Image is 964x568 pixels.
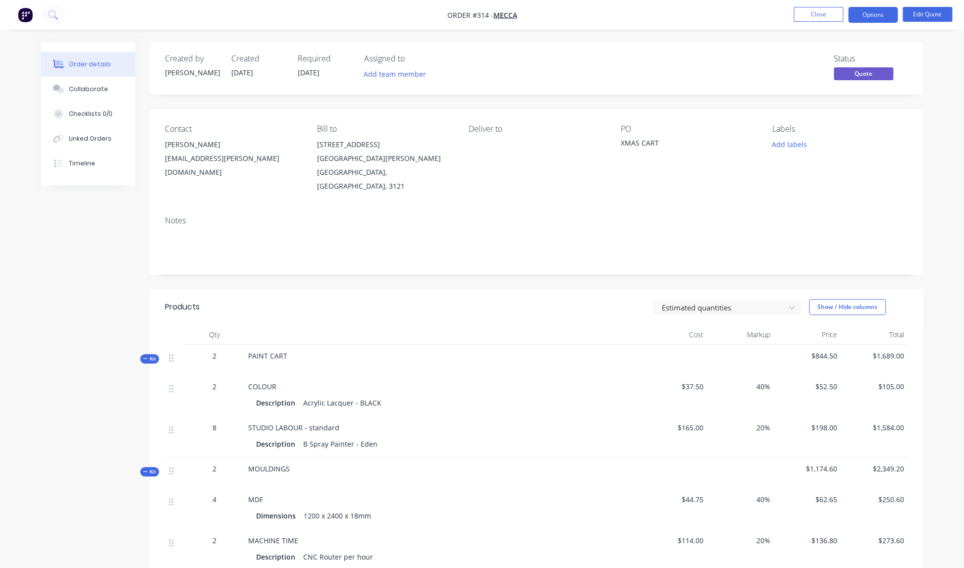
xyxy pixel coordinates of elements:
[845,351,904,361] span: $1,689.00
[711,422,770,433] span: 20%
[18,7,33,22] img: Factory
[298,54,352,63] div: Required
[834,67,893,80] span: Quote
[834,54,908,63] div: Status
[248,423,339,432] span: STUDIO LABOUR - standard
[231,68,253,77] span: [DATE]
[165,301,200,313] div: Products
[256,396,299,410] div: Description
[644,494,703,505] span: $44.75
[317,138,452,152] div: [STREET_ADDRESS]
[185,325,244,345] div: Qty
[364,67,431,81] button: Add team member
[256,509,300,523] div: Dimensions
[165,67,219,78] div: [PERSON_NAME]
[644,422,703,433] span: $165.00
[620,138,744,152] div: XMAS CART
[140,467,159,476] button: Kit
[317,138,452,193] div: [STREET_ADDRESS][GEOGRAPHIC_DATA][PERSON_NAME][GEOGRAPHIC_DATA], [GEOGRAPHIC_DATA], 3121
[248,351,287,361] span: PAINT CART
[41,126,135,151] button: Linked Orders
[299,437,381,451] div: B Spray Painter - Eden
[903,7,952,22] button: Edit Quote
[165,138,301,179] div: [PERSON_NAME][EMAIL_ADDRESS][PERSON_NAME][DOMAIN_NAME]
[772,124,908,134] div: Labels
[845,535,904,546] span: $273.60
[711,381,770,392] span: 40%
[299,396,385,410] div: Acrylic Lacquer - BLACK
[213,381,216,392] span: 2
[213,351,216,361] span: 2
[231,54,286,63] div: Created
[165,54,219,63] div: Created by
[69,60,111,69] div: Order details
[778,381,837,392] span: $52.50
[469,124,604,134] div: Deliver to
[778,464,837,474] span: $1,174.60
[447,10,493,20] span: Order #314 -
[41,52,135,77] button: Order details
[41,102,135,126] button: Checklists 0/0
[317,124,452,134] div: Bill to
[707,325,774,345] div: Markup
[299,550,377,564] div: CNC Router per hour
[165,152,301,179] div: [EMAIL_ADDRESS][PERSON_NAME][DOMAIN_NAME]
[711,494,770,505] span: 40%
[778,535,837,546] span: $136.80
[213,464,216,474] span: 2
[41,77,135,102] button: Collaborate
[213,494,216,505] span: 4
[69,109,112,118] div: Checklists 0/0
[644,381,703,392] span: $37.50
[143,355,156,362] span: Kit
[298,68,320,77] span: [DATE]
[165,138,301,152] div: [PERSON_NAME]
[41,151,135,176] button: Timeline
[778,494,837,505] span: $62.65
[300,509,375,523] div: 1200 x 2400 x 18mm
[794,7,843,22] button: Close
[845,494,904,505] span: $250.60
[317,152,452,193] div: [GEOGRAPHIC_DATA][PERSON_NAME][GEOGRAPHIC_DATA], [GEOGRAPHIC_DATA], 3121
[165,124,301,134] div: Contact
[711,535,770,546] span: 20%
[69,85,108,94] div: Collaborate
[213,535,216,546] span: 2
[69,159,95,168] div: Timeline
[256,437,299,451] div: Description
[165,216,908,225] div: Notes
[620,124,756,134] div: PO
[774,325,841,345] div: Price
[845,381,904,392] span: $105.00
[641,325,707,345] div: Cost
[493,10,517,20] a: MECCA
[248,464,290,473] span: MOULDINGS
[778,422,837,433] span: $198.00
[143,468,156,475] span: Kit
[213,422,216,433] span: 8
[644,535,703,546] span: $114.00
[248,495,263,504] span: MDF
[778,351,837,361] span: $844.50
[248,536,298,545] span: MACHINE TIME
[809,299,886,315] button: Show / Hide columns
[766,138,812,151] button: Add labels
[359,67,431,81] button: Add team member
[845,422,904,433] span: $1,584.00
[848,7,898,23] button: Options
[248,382,276,391] span: COLOUR
[256,550,299,564] div: Description
[364,54,463,63] div: Assigned to
[69,134,111,143] div: Linked Orders
[841,325,908,345] div: Total
[845,464,904,474] span: $2,349.20
[140,354,159,363] button: Kit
